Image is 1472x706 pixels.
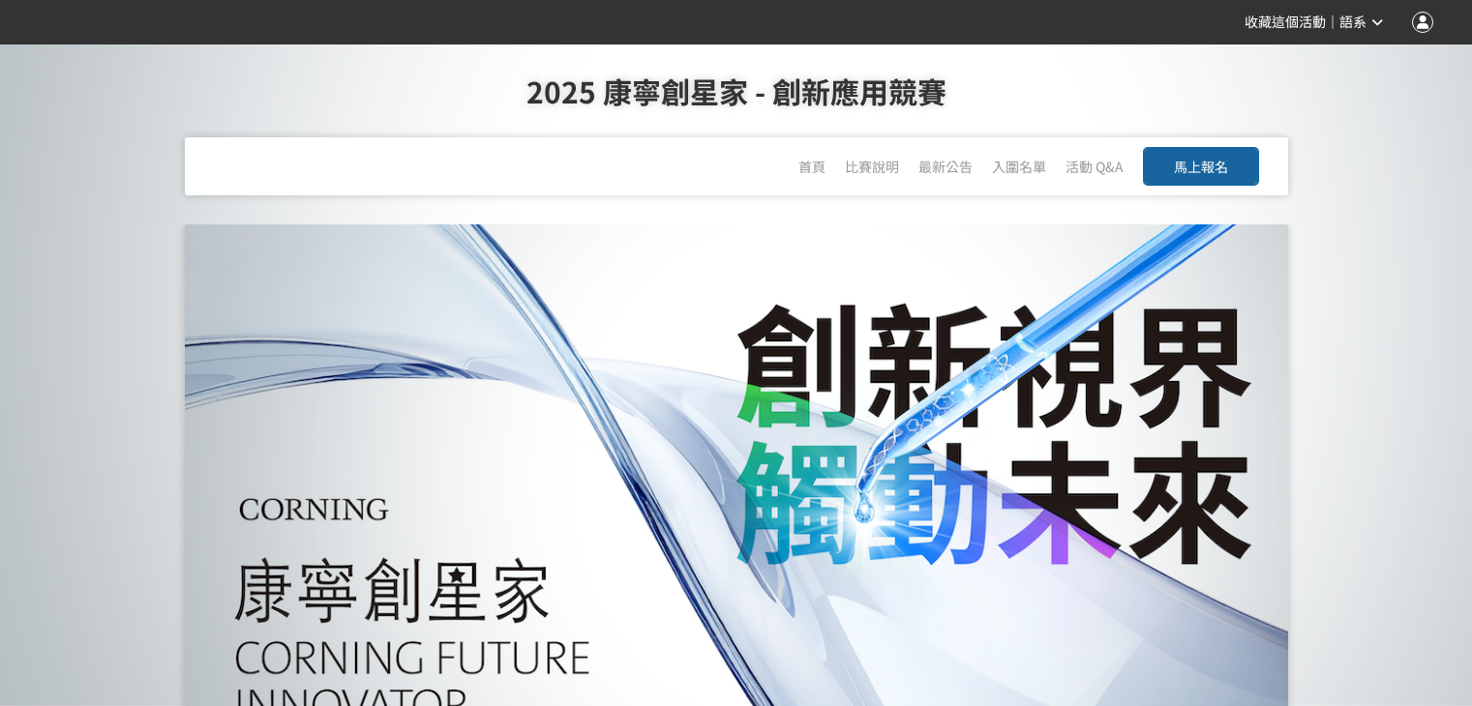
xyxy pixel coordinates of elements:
span: 收藏這個活動 [1245,15,1326,30]
a: 首頁 [798,157,826,176]
a: 最新公告 [918,157,973,176]
span: 語系 [1339,15,1367,30]
a: 活動 Q&A [1066,157,1124,176]
a: 入圍名單 [992,157,1046,176]
h1: 2025 康寧創星家 - 創新應用競賽 [39,44,1433,137]
button: 馬上報名 [1143,147,1259,186]
a: 比賽說明 [845,157,899,176]
span: 馬上報名 [1174,157,1228,176]
span: ｜ [1326,13,1339,33]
